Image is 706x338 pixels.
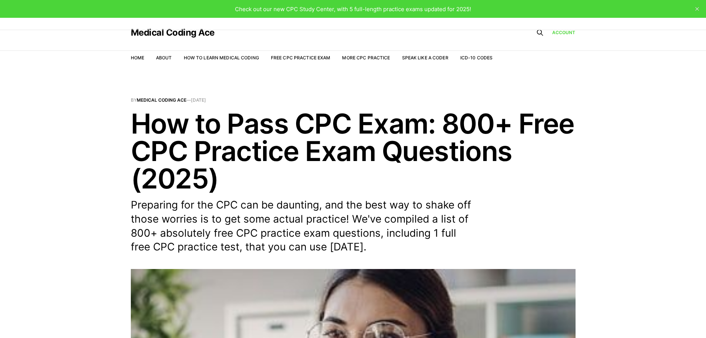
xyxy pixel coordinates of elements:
[131,55,144,60] a: Home
[460,55,493,60] a: ICD-10 Codes
[131,198,472,254] p: Preparing for the CPC can be daunting, and the best way to shake off those worries is to get some...
[137,97,186,103] a: Medical Coding Ace
[156,55,172,60] a: About
[184,55,259,60] a: How to Learn Medical Coding
[342,55,390,60] a: More CPC Practice
[191,97,206,103] time: [DATE]
[131,110,576,192] h1: How to Pass CPC Exam: 800+ Free CPC Practice Exam Questions (2025)
[271,55,331,60] a: Free CPC Practice Exam
[691,3,703,15] button: close
[667,302,706,338] iframe: portal-trigger
[402,55,448,60] a: Speak Like a Coder
[235,6,471,13] span: Check out our new CPC Study Center, with 5 full-length practice exams updated for 2025!
[552,29,576,36] a: Account
[131,98,576,102] span: By —
[131,28,215,37] a: Medical Coding Ace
